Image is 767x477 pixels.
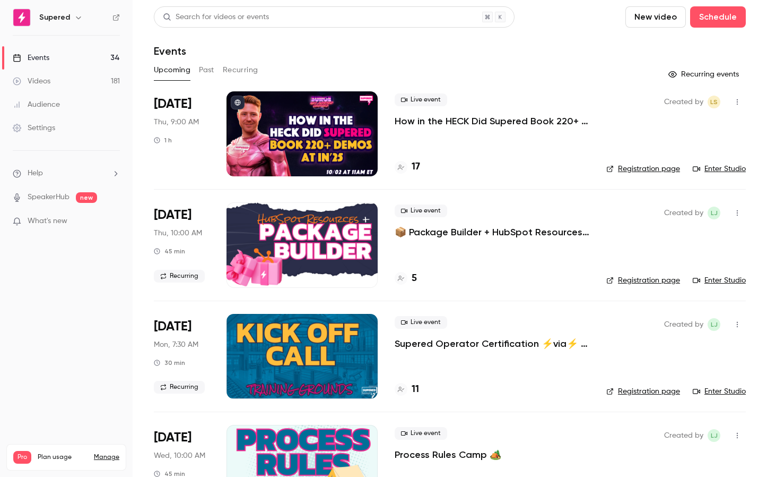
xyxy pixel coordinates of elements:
div: 45 min [154,247,185,255]
span: What's new [28,216,67,227]
a: Supered Operator Certification ⚡️via⚡️ Training Grounds: Kickoff Call [395,337,589,350]
iframe: Noticeable Trigger [107,217,120,226]
span: Created by [664,429,703,442]
button: Recurring [223,62,258,79]
a: Process Rules Camp 🏕️ [395,448,501,461]
a: Enter Studio [693,386,746,397]
span: LJ [711,207,718,219]
a: Registration page [606,275,680,286]
span: [DATE] [154,96,191,113]
span: Live event [395,93,447,106]
span: Recurring [154,381,205,394]
span: Pro [13,451,31,464]
a: Manage [94,453,119,462]
button: Recurring events [664,66,746,83]
a: Enter Studio [693,275,746,286]
button: New video [625,6,686,28]
a: 5 [395,271,417,286]
h4: 5 [412,271,417,286]
li: help-dropdown-opener [13,168,120,179]
span: Live event [395,427,447,440]
div: Oct 2 Thu, 9:00 AM (America/Denver) [154,91,210,176]
span: Created by [664,96,703,108]
button: Schedule [690,6,746,28]
a: Registration page [606,386,680,397]
span: Recurring [154,270,205,283]
span: Lindsay John [708,318,720,331]
span: LS [710,96,718,108]
div: Videos [13,76,50,87]
span: Plan usage [38,453,88,462]
h4: 17 [412,160,420,174]
span: Lindsey Smith [708,96,720,108]
span: Mon, 7:30 AM [154,339,198,350]
a: How in the HECK Did Supered Book 220+ Demos at IN'25 🤯 [395,115,589,127]
a: 📦 Package Builder + HubSpot Resources 🧡 [395,226,589,238]
div: Audience [13,99,60,110]
span: Lindsay John [708,429,720,442]
span: [DATE] [154,318,191,335]
span: Live event [395,205,447,217]
div: Events [13,53,49,63]
span: Help [28,168,43,179]
div: Settings [13,123,55,133]
span: new [76,192,97,203]
div: Oct 6 Mon, 9:30 AM (America/New York) [154,314,210,399]
div: Search for videos or events [163,12,269,23]
span: LJ [711,318,718,331]
a: SpeakerHub [28,192,69,203]
a: 11 [395,382,419,397]
span: [DATE] [154,207,191,224]
button: Upcoming [154,62,190,79]
a: Registration page [606,164,680,174]
a: Enter Studio [693,164,746,174]
div: Oct 2 Thu, 12:00 PM (America/New York) [154,202,210,287]
h4: 11 [412,382,419,397]
div: 30 min [154,359,185,367]
span: Created by [664,207,703,219]
h6: Supered [39,12,70,23]
h1: Events [154,45,186,57]
span: Thu, 9:00 AM [154,117,199,127]
span: [DATE] [154,429,191,446]
img: Supered [13,9,30,26]
div: 1 h [154,136,172,144]
span: Lindsay John [708,207,720,219]
a: 17 [395,160,420,174]
span: Thu, 10:00 AM [154,228,202,238]
button: Past [199,62,214,79]
span: Live event [395,316,447,329]
span: Wed, 10:00 AM [154,450,205,461]
span: LJ [711,429,718,442]
span: Created by [664,318,703,331]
